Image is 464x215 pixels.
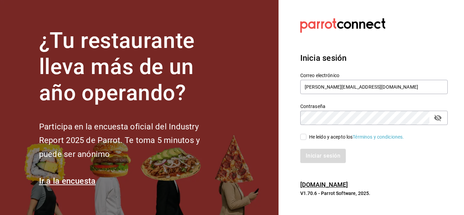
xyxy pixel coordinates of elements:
label: Correo electrónico [300,73,448,78]
input: Ingresa tu correo electrónico [300,80,448,94]
h2: Participa en la encuesta oficial del Industry Report 2025 de Parrot. Te toma 5 minutos y puede se... [39,120,222,161]
p: V1.70.6 - Parrot Software, 2025. [300,190,448,197]
label: Contraseña [300,104,448,109]
h3: Inicia sesión [300,52,448,64]
h1: ¿Tu restaurante lleva más de un año operando? [39,28,222,106]
button: passwordField [432,112,444,124]
a: Términos y condiciones. [353,134,404,140]
a: [DOMAIN_NAME] [300,181,348,188]
a: Ir a la encuesta [39,176,96,186]
div: He leído y acepto los [309,133,404,141]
